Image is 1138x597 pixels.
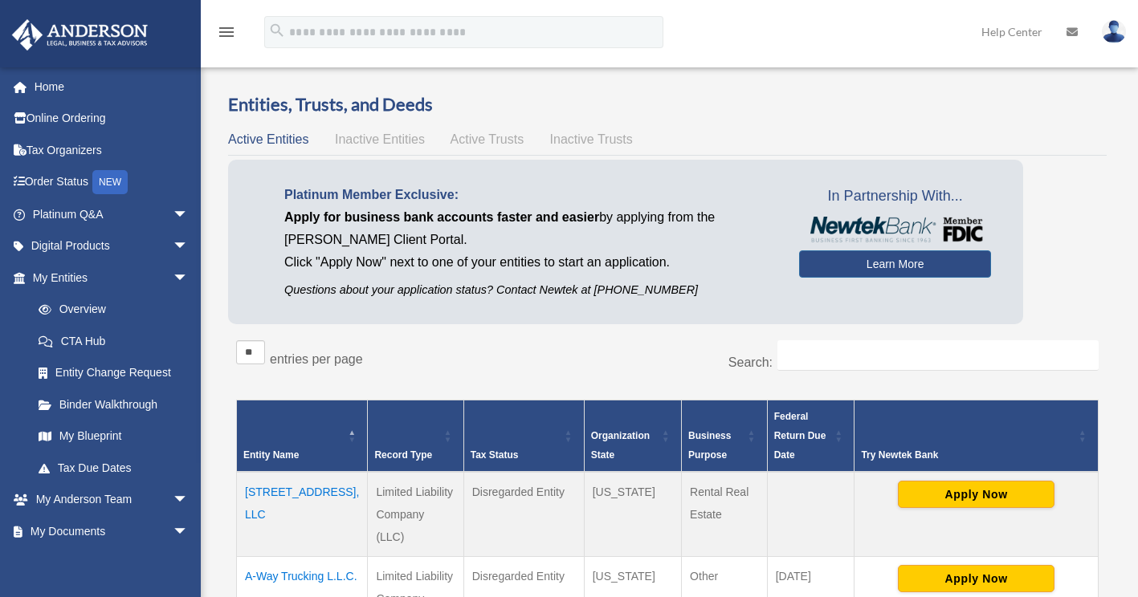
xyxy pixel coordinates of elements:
span: Entity Name [243,449,299,461]
span: Inactive Entities [335,132,425,146]
span: arrow_drop_down [173,230,205,263]
a: Binder Walkthrough [22,388,205,420]
a: Order StatusNEW [11,166,213,199]
a: My Documentsarrow_drop_down [11,515,213,547]
th: Business Purpose: Activate to sort [682,400,768,472]
th: Tax Status: Activate to sort [463,400,584,472]
td: Limited Liability Company (LLC) [368,472,463,557]
td: [US_STATE] [584,472,681,557]
a: Digital Productsarrow_drop_down [11,230,213,262]
th: Federal Return Due Date: Activate to sort [767,400,855,472]
span: Inactive Trusts [550,132,633,146]
div: Try Newtek Bank [861,445,1074,465]
span: Tax Status [471,449,519,461]
a: Learn More [799,250,991,278]
p: Questions about your application status? Contact Newtek at [PHONE_NUMBER] [284,280,775,300]
th: Record Type: Activate to sort [368,400,463,472]
th: Try Newtek Bank : Activate to sort [855,400,1099,472]
i: search [268,22,286,39]
a: Tax Organizers [11,134,213,166]
span: arrow_drop_down [173,484,205,517]
a: Overview [22,294,197,326]
th: Entity Name: Activate to invert sorting [237,400,368,472]
td: Rental Real Estate [682,472,768,557]
span: Active Entities [228,132,308,146]
a: CTA Hub [22,325,205,357]
span: Record Type [374,449,432,461]
a: menu [217,28,236,42]
label: Search: [728,355,773,369]
th: Organization State: Activate to sort [584,400,681,472]
button: Apply Now [898,565,1054,592]
a: Tax Due Dates [22,452,205,484]
span: Apply for business bank accounts faster and easier [284,210,599,224]
button: Apply Now [898,481,1054,508]
img: User Pic [1102,20,1126,43]
span: arrow_drop_down [173,515,205,548]
span: Business Purpose [688,430,731,461]
a: Entity Change Request [22,357,205,389]
a: Platinum Q&Aarrow_drop_down [11,198,213,230]
a: Online Ordering [11,103,213,135]
a: Home [11,71,213,103]
h3: Entities, Trusts, and Deeds [228,92,1107,117]
a: My Anderson Teamarrow_drop_down [11,484,213,516]
span: In Partnership With... [799,184,991,209]
span: Organization State [591,430,650,461]
span: Federal Return Due Date [774,411,826,461]
div: NEW [92,170,128,194]
a: My Blueprint [22,420,205,453]
p: Click "Apply Now" next to one of your entities to start an application. [284,251,775,274]
i: menu [217,22,236,42]
span: arrow_drop_down [173,262,205,294]
a: My Entitiesarrow_drop_down [11,262,205,294]
p: by applying from the [PERSON_NAME] Client Portal. [284,206,775,251]
span: Active Trusts [451,132,524,146]
label: entries per page [270,352,363,366]
td: [STREET_ADDRESS], LLC [237,472,368,557]
span: arrow_drop_down [173,198,205,231]
img: NewtekBankLogoSM.png [807,217,983,242]
img: Anderson Advisors Platinum Portal [7,19,153,51]
td: Disregarded Entity [463,472,584,557]
p: Platinum Member Exclusive: [284,184,775,206]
